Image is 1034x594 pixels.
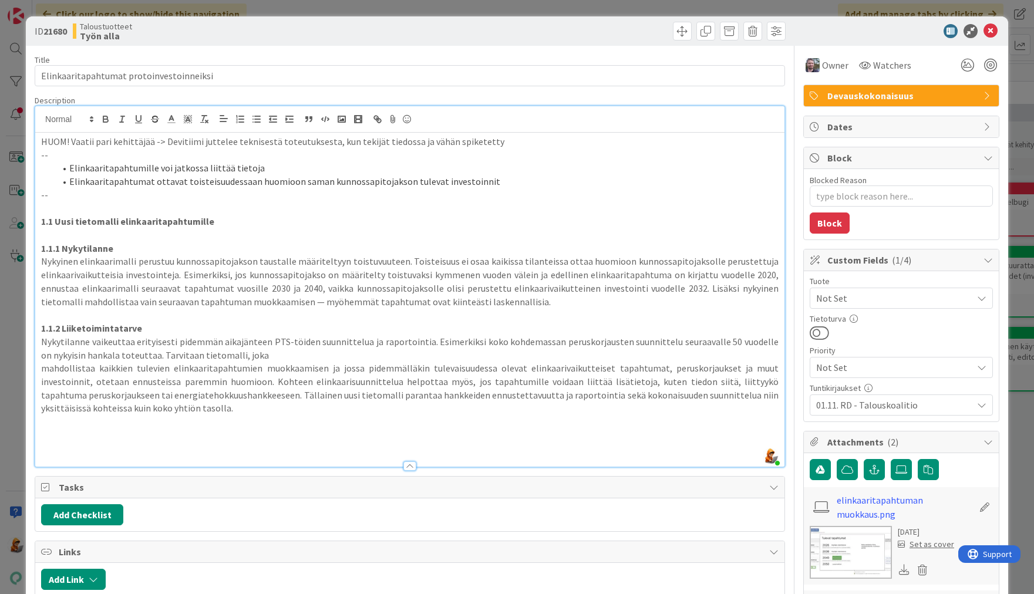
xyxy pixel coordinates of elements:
div: Download [898,562,911,578]
span: Owner [822,58,848,72]
span: Attachments [827,435,978,449]
strong: 1.1 Uusi tietomalli elinkaaritapahtumille [41,215,214,227]
a: elinkaaritapahtuman muokkaus.png [837,493,973,521]
span: ( 1/4 ) [892,254,911,266]
p: Nykyinen elinkaarimalli perustuu kunnossapitojakson taustalle määriteltyyn toistuvuuteen. Toistei... [41,255,779,308]
label: Title [35,55,50,65]
img: TK [806,58,820,72]
span: Not Set [816,359,966,376]
span: Dates [827,120,978,134]
li: Elinkaaritapahtumille voi jatkossa liittää tietoja [55,161,779,175]
strong: 1.1.2 Liiketoimintatarve [41,322,142,334]
img: ZZFks03RHHgJxPgN5G6fQMAAnOxjdkHE.png [762,448,779,464]
li: Elinkaaritapahtumat ottavat toisteisuudessaan huomioon saman kunnossapitojakson tulevat investoinnit [55,175,779,188]
span: Watchers [873,58,911,72]
span: Links [59,545,763,559]
input: type card name here... [35,65,785,86]
p: mahdollistaa kaikkien tulevien elinkaaritapahtumien muokkaamisen ja jossa pidemmälläkin tulevaisu... [41,362,779,415]
span: 01.11. RD - Talouskoalitio [816,397,966,413]
span: Block [827,151,978,165]
strong: 1.1.1 Nykytilanne [41,242,113,254]
span: Custom Fields [827,253,978,267]
div: Set as cover [898,538,954,551]
p: -- [41,188,779,202]
b: 21680 [43,25,67,37]
span: Not Set [816,290,966,306]
div: [DATE] [898,526,954,538]
div: Tuntikirjaukset [810,384,993,392]
p: -- [41,148,779,162]
button: Block [810,212,850,234]
span: Tasks [59,480,763,494]
span: ( 2 ) [887,436,898,448]
span: Taloustuotteet [80,22,132,31]
span: Devauskokonaisuus [827,89,978,103]
p: HUOM! Vaatii pari kehittäjää -> Devitiimi juttelee teknisestä toteutuksesta, kun tekijät tiedossa... [41,135,779,148]
div: Tuote [810,277,993,285]
b: Työn alla [80,31,132,41]
button: Add Checklist [41,504,123,525]
div: Priority [810,346,993,355]
p: Nykytilanne vaikeuttaa erityisesti pidemmän aikajänteen PTS-töiden suunnittelua ja raportointia. ... [41,335,779,362]
span: Support [25,2,53,16]
span: ID [35,24,67,38]
div: Tietoturva [810,315,993,323]
label: Blocked Reason [810,175,867,185]
span: Description [35,95,75,106]
button: Add Link [41,569,106,590]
